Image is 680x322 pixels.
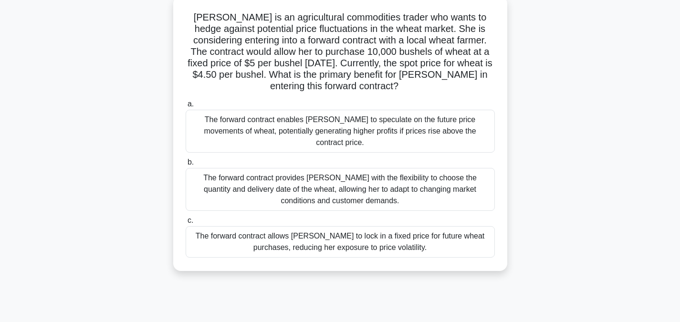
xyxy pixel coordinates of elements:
h5: [PERSON_NAME] is an agricultural commodities trader who wants to hedge against potential price fl... [185,11,496,93]
div: The forward contract enables [PERSON_NAME] to speculate on the future price movements of wheat, p... [186,110,495,153]
span: c. [188,216,193,224]
div: The forward contract provides [PERSON_NAME] with the flexibility to choose the quantity and deliv... [186,168,495,211]
span: b. [188,158,194,166]
span: a. [188,100,194,108]
div: The forward contract allows [PERSON_NAME] to lock in a fixed price for future wheat purchases, re... [186,226,495,258]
